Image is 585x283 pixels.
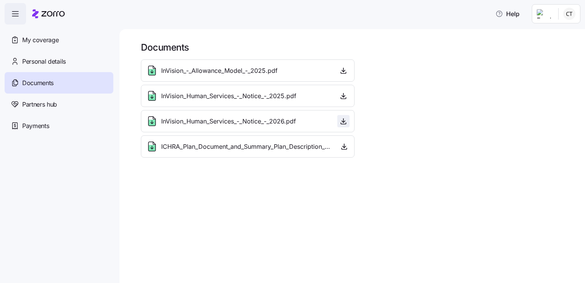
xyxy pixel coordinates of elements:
[161,66,278,76] span: InVision_-_Allowance_Model_-_2025.pdf
[5,29,113,51] a: My coverage
[22,100,57,109] span: Partners hub
[141,41,574,53] h1: Documents
[5,94,113,115] a: Partners hub
[5,115,113,137] a: Payments
[161,117,296,126] span: InVision_Human_Services_-_Notice_-_2026.pdf
[22,57,66,66] span: Personal details
[22,121,49,131] span: Payments
[22,78,54,88] span: Documents
[495,9,520,18] span: Help
[161,91,296,101] span: InVision_Human_Services_-_Notice_-_2025.pdf
[563,8,575,20] img: 61871637f7c2347edd74c6d2f922e828
[537,9,552,18] img: Employer logo
[161,142,332,151] span: ICHRA_Plan_Document_and_Summary_Plan_Description_-_2026.pdf
[5,51,113,72] a: Personal details
[5,72,113,94] a: Documents
[22,35,59,45] span: My coverage
[489,6,526,21] button: Help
